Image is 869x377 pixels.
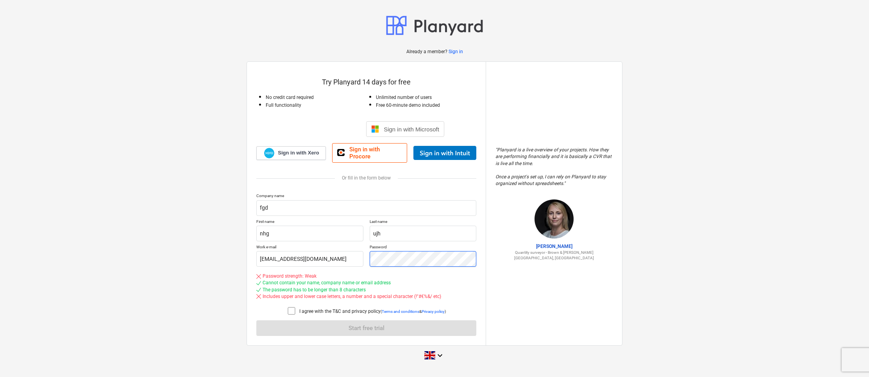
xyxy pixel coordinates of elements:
[384,126,439,133] span: Sign in with Microsoft
[495,255,613,260] p: [GEOGRAPHIC_DATA], [GEOGRAPHIC_DATA]
[376,102,477,109] p: Free 60-minute demo included
[256,244,363,251] p: Work e-mail
[382,309,419,314] a: Terms and conditions
[256,193,476,200] p: Company name
[370,219,477,226] p: Last name
[263,280,391,286] div: Cannot contain your name, company name or email address
[435,351,445,360] i: keyboard_arrow_down
[381,309,446,314] p: ( & )
[278,149,319,156] span: Sign in with Xero
[422,309,445,314] a: Privacy policy
[256,175,476,181] div: Or fill in the form below
[264,148,274,158] img: Xero logo
[256,251,363,267] input: Work e-mail
[349,146,402,160] span: Sign in with Procore
[406,48,449,55] p: Already a member?
[370,244,477,251] p: Password
[256,200,476,216] input: Company name
[535,199,574,239] img: Claire Hill
[449,48,463,55] a: Sign in
[284,120,364,138] iframe: Sign in with Google Button
[263,287,366,293] div: The password has to be longer than 8 characters
[263,293,441,300] div: Includes upper and lower case letters, a number and a special character (!"#€%&/ etc)
[266,94,367,101] p: No credit card required
[263,273,316,280] div: Password strength: Weak
[332,143,407,163] a: Sign in with Procore
[376,94,477,101] p: Unlimited number of users
[371,125,379,133] img: Microsoft logo
[370,226,477,241] input: Last name
[266,102,367,109] p: Full functionality
[256,146,326,160] a: Sign in with Xero
[256,219,363,226] p: First name
[495,147,613,187] p: " Planyard is a live overview of your projects. How they are performing financially and it is bas...
[256,226,363,241] input: First name
[495,243,613,250] p: [PERSON_NAME]
[495,250,613,255] p: Quantity surveyor - Brown & [PERSON_NAME]
[299,308,381,315] p: I agree with the T&C and privacy policy
[256,77,476,87] p: Try Planyard 14 days for free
